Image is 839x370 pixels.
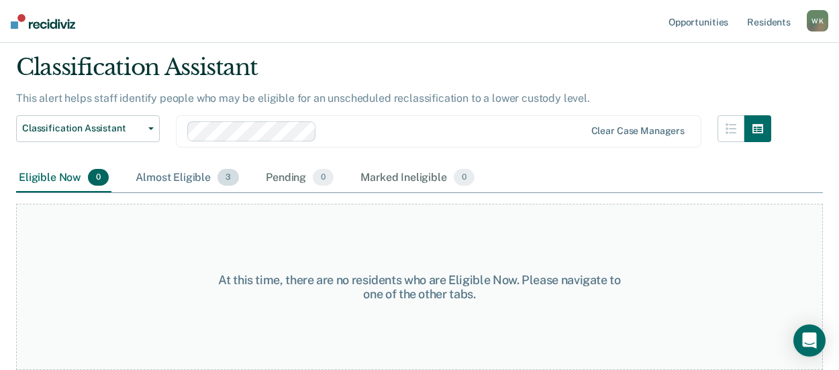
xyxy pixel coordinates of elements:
[16,164,111,193] div: Eligible Now0
[591,125,685,137] div: Clear case managers
[358,164,477,193] div: Marked Ineligible0
[217,169,239,186] span: 3
[313,169,334,186] span: 0
[263,164,336,193] div: Pending0
[454,169,475,186] span: 0
[807,10,828,32] button: WK
[22,123,143,134] span: Classification Assistant
[16,115,160,142] button: Classification Assistant
[218,273,621,302] div: At this time, there are no residents who are Eligible Now. Please navigate to one of the other tabs.
[133,164,242,193] div: Almost Eligible3
[16,92,590,105] p: This alert helps staff identify people who may be eligible for an unscheduled reclassification to...
[16,54,771,92] div: Classification Assistant
[88,169,109,186] span: 0
[793,324,826,357] div: Open Intercom Messenger
[11,14,75,29] img: Recidiviz
[807,10,828,32] div: W K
